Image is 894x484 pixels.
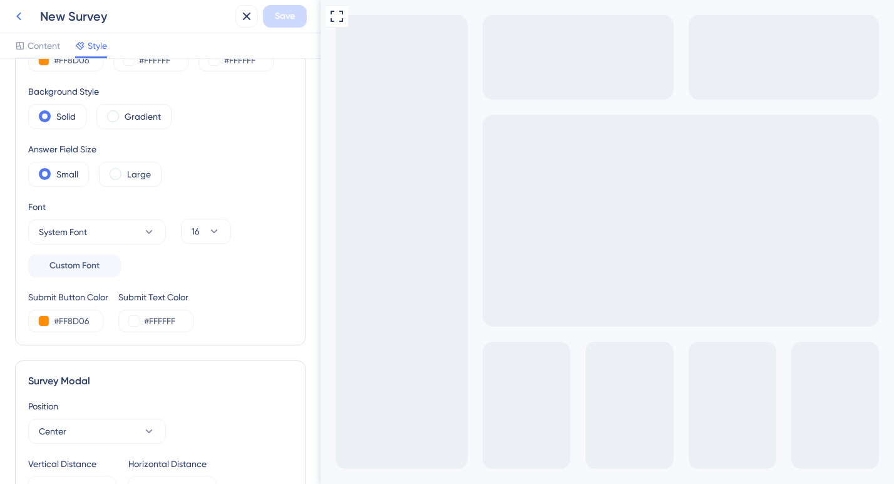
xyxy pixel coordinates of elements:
[128,456,216,471] div: Horizontal Distance
[127,167,151,182] label: Large
[263,5,307,28] button: Save
[56,167,78,182] label: Small
[28,255,121,277] button: Custom Font
[88,38,107,53] span: Style
[275,9,295,24] span: Save
[28,290,108,305] div: Submit Button Color
[28,399,292,414] div: Position
[28,199,166,214] div: Font
[28,219,166,245] button: System Font
[28,142,162,157] div: Answer Field Size
[181,219,231,244] button: 16
[28,419,166,444] button: Center
[49,258,100,273] span: Custom Font
[56,109,76,124] label: Solid
[40,8,230,25] div: New Survey
[125,109,161,124] label: Gradient
[192,224,200,239] span: 16
[28,374,292,389] div: Survey Modal
[28,456,116,471] div: Vertical Distance
[39,424,66,439] span: Center
[39,224,87,239] span: System Font
[28,38,60,53] span: Content
[60,90,171,103] input: Bence..
[28,84,172,99] div: Background Style
[96,113,134,127] button: Submit survey
[15,50,220,80] div: [DOMAIN_NAME]'yu geliştirmek için herhangi bir öneriniz varsa paylaşabilir misiniz?
[118,290,193,305] div: Submit Text Color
